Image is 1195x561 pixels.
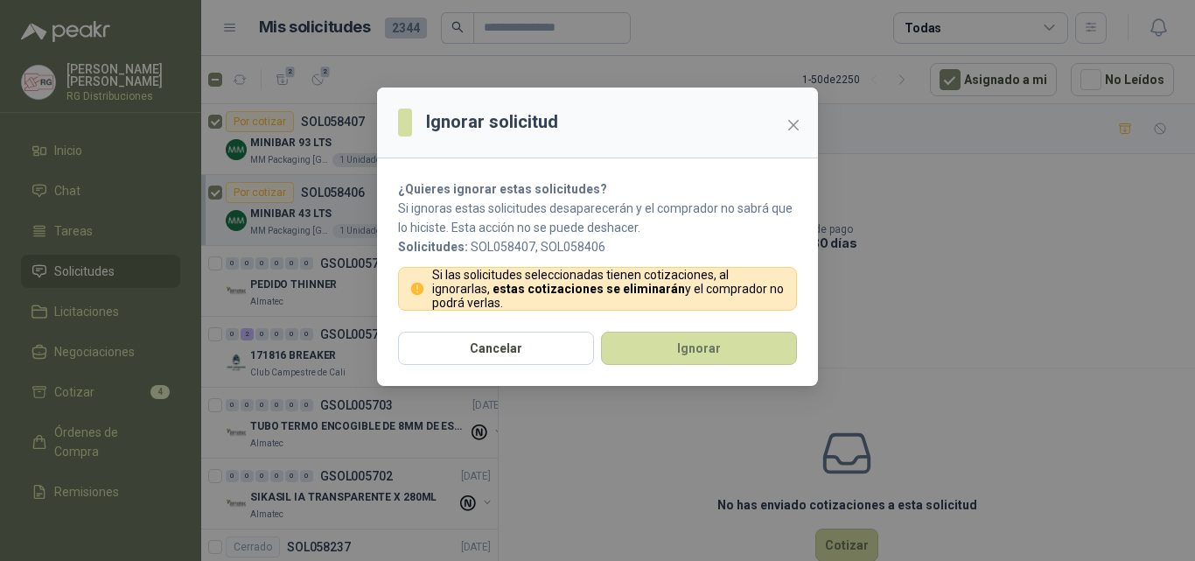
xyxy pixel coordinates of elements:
[398,182,607,196] strong: ¿Quieres ignorar estas solicitudes?
[786,118,800,132] span: close
[601,332,797,365] button: Ignorar
[493,282,685,296] strong: estas cotizaciones se eliminarán
[779,111,807,139] button: Close
[426,109,558,136] h3: Ignorar solicitud
[398,240,468,254] b: Solicitudes:
[398,332,594,365] button: Cancelar
[398,199,797,237] p: Si ignoras estas solicitudes desaparecerán y el comprador no sabrá que lo hiciste. Esta acción no...
[432,268,786,310] p: Si las solicitudes seleccionadas tienen cotizaciones, al ignorarlas, y el comprador no podrá verlas.
[398,237,797,256] p: SOL058407, SOL058406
